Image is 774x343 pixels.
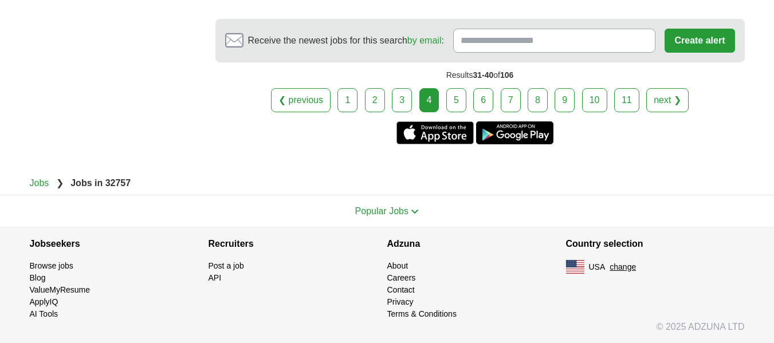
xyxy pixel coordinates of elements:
[387,285,415,294] a: Contact
[215,62,745,88] div: Results of
[387,261,408,270] a: About
[209,261,244,270] a: Post a job
[411,209,419,214] img: toggle icon
[528,88,548,112] a: 8
[30,297,58,306] a: ApplyIQ
[610,261,636,273] button: change
[555,88,575,112] a: 9
[70,178,131,188] strong: Jobs in 32757
[589,261,606,273] span: USA
[473,70,493,80] span: 31-40
[419,88,439,112] div: 4
[30,285,91,294] a: ValueMyResume
[21,320,754,343] div: © 2025 ADZUNA LTD
[407,36,442,45] a: by email
[473,88,493,112] a: 6
[476,121,553,144] a: Get the Android app
[271,88,331,112] a: ❮ previous
[566,260,584,274] img: US flag
[665,29,734,53] button: Create alert
[392,88,412,112] a: 3
[387,309,457,318] a: Terms & Conditions
[646,88,689,112] a: next ❯
[614,88,639,112] a: 11
[387,297,414,306] a: Privacy
[446,88,466,112] a: 5
[365,88,385,112] a: 2
[396,121,474,144] a: Get the iPhone app
[56,178,64,188] span: ❯
[30,178,49,188] a: Jobs
[355,206,408,216] span: Popular Jobs
[501,88,521,112] a: 7
[30,273,46,282] a: Blog
[248,34,444,48] span: Receive the newest jobs for this search :
[30,261,73,270] a: Browse jobs
[500,70,513,80] span: 106
[209,273,222,282] a: API
[337,88,357,112] a: 1
[30,309,58,318] a: AI Tools
[566,228,745,260] h4: Country selection
[582,88,607,112] a: 10
[387,273,416,282] a: Careers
